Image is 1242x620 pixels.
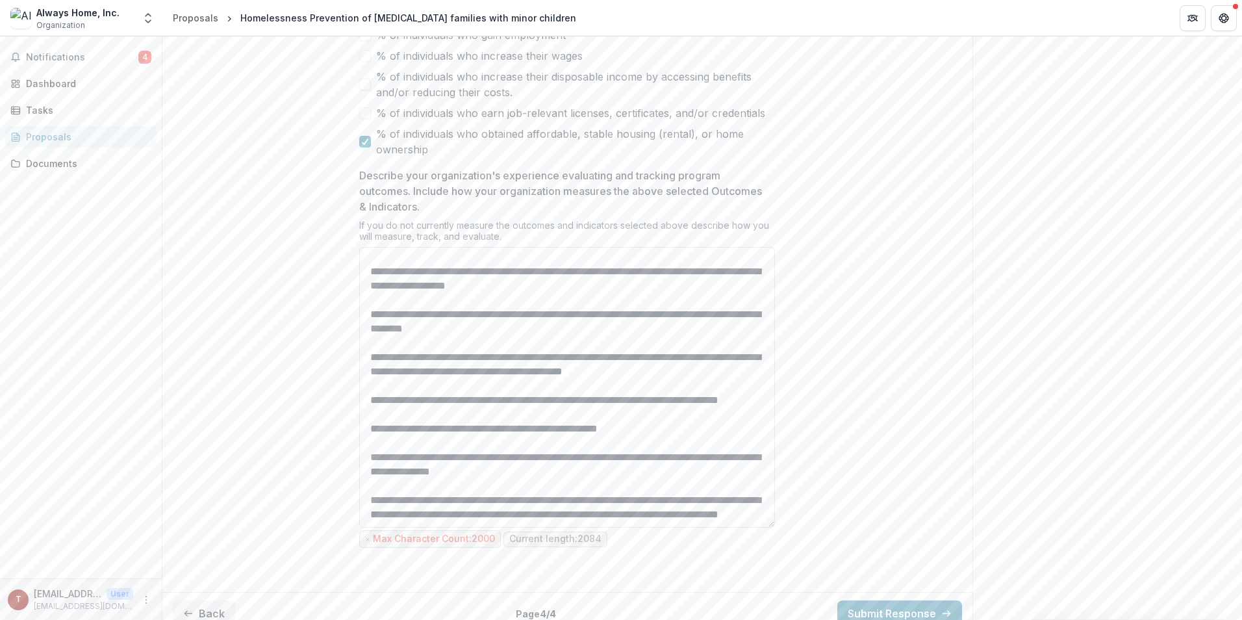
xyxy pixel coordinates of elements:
a: Proposals [5,126,157,148]
p: Current length: 2084 [509,534,602,545]
span: 4 [138,51,151,64]
nav: breadcrumb [168,8,581,27]
a: Dashboard [5,73,157,94]
span: Organization [36,19,85,31]
button: Partners [1180,5,1206,31]
a: Proposals [168,8,223,27]
a: Documents [5,153,157,174]
div: tcunningham@alwayshome.org [16,595,21,604]
p: [EMAIL_ADDRESS][DOMAIN_NAME] [34,587,101,601]
div: Proposals [26,130,146,144]
div: Always Home, Inc. [36,6,120,19]
div: Homelessness Prevention of [MEDICAL_DATA] families with minor children [240,11,576,25]
div: Dashboard [26,77,146,90]
div: If you do not currently measure the outcomes and indicators selected above describe how you will ... [359,220,775,247]
p: User [107,588,133,600]
p: Max Character Count: 2000 [373,534,495,545]
span: % of individuals who obtained affordable, stable housing (rental), or home ownership [376,126,775,157]
p: [EMAIL_ADDRESS][DOMAIN_NAME] [34,601,133,612]
span: % of individuals who increase their wages [376,48,583,64]
span: Notifications [26,52,138,63]
button: Get Help [1211,5,1237,31]
div: Tasks [26,103,146,117]
span: % of individuals who increase their disposable income by accessing benefits and/or reducing their... [376,69,775,100]
div: Proposals [173,11,218,25]
span: % of individuals who earn job-relevant licenses, certificates, and/or credentials [376,105,765,121]
p: Describe your organization's experience evaluating and tracking program outcomes. Include how you... [359,168,767,214]
button: More [138,592,154,608]
button: Open entity switcher [139,5,157,31]
img: Always Home, Inc. [10,8,31,29]
button: Notifications4 [5,47,157,68]
div: Documents [26,157,146,170]
a: Tasks [5,99,157,121]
